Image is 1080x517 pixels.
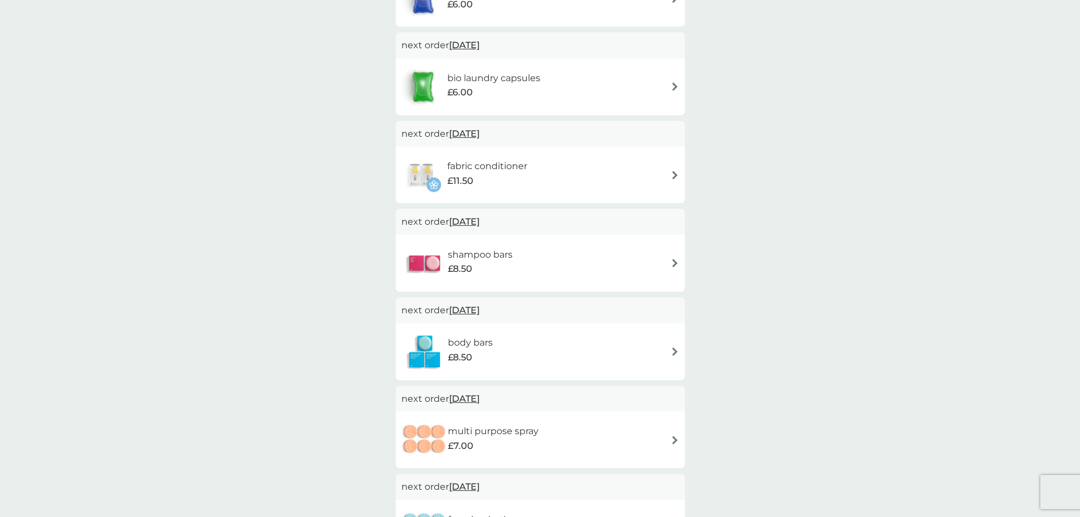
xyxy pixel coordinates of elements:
[401,155,441,195] img: fabric conditioner
[448,350,472,365] span: £8.50
[449,476,480,498] span: [DATE]
[671,347,679,356] img: arrow right
[401,332,448,372] img: body bars
[449,123,480,145] span: [DATE]
[401,303,679,318] p: next order
[449,388,480,410] span: [DATE]
[401,420,448,460] img: multi purpose spray
[401,127,679,141] p: next order
[448,247,513,262] h6: shampoo bars
[448,262,472,276] span: £8.50
[449,34,480,56] span: [DATE]
[447,159,527,174] h6: fabric conditioner
[449,211,480,233] span: [DATE]
[448,424,539,439] h6: multi purpose spray
[401,215,679,229] p: next order
[671,171,679,179] img: arrow right
[401,243,448,283] img: shampoo bars
[447,71,540,86] h6: bio laundry capsules
[447,85,473,100] span: £6.00
[448,335,493,350] h6: body bars
[671,436,679,444] img: arrow right
[401,392,679,406] p: next order
[449,299,480,321] span: [DATE]
[671,259,679,267] img: arrow right
[401,480,679,494] p: next order
[401,67,444,107] img: bio laundry capsules
[447,174,473,188] span: £11.50
[448,439,473,453] span: £7.00
[401,38,679,53] p: next order
[671,82,679,91] img: arrow right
